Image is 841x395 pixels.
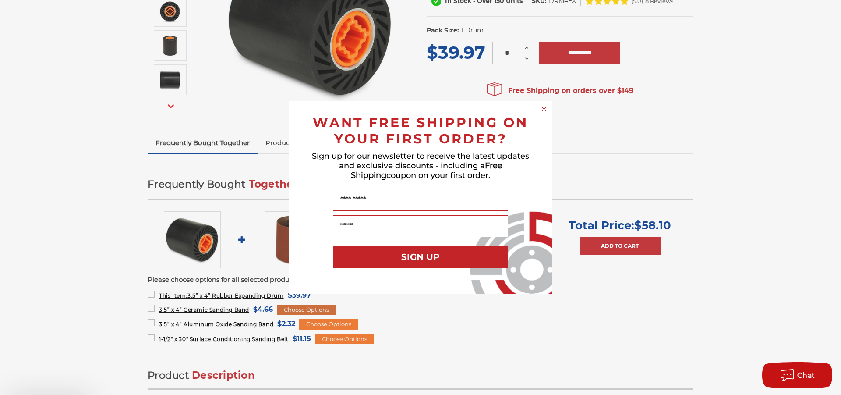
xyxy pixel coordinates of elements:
button: Close dialog [540,105,548,114]
span: WANT FREE SHIPPING ON YOUR FIRST ORDER? [313,114,528,147]
button: SIGN UP [333,246,508,268]
span: Sign up for our newsletter to receive the latest updates and exclusive discounts - including a co... [312,151,529,180]
span: Free Shipping [351,161,502,180]
span: Chat [797,371,815,380]
button: Chat [762,362,832,388]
